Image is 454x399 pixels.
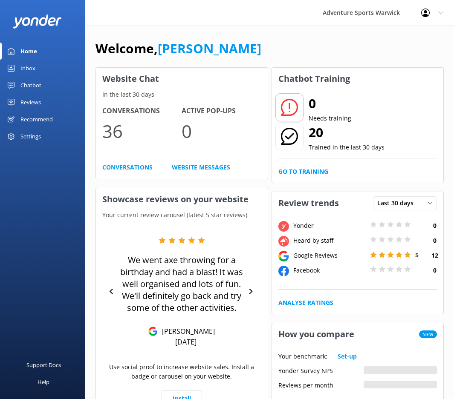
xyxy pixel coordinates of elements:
[278,352,327,361] p: Your benchmark:
[278,298,333,307] a: Analyse Ratings
[278,366,364,374] div: Yonder Survey NPS
[182,117,261,145] p: 0
[428,236,442,245] h4: 0
[309,143,385,152] p: Trained in the last 30 days
[20,94,41,111] div: Reviews
[158,40,261,57] a: [PERSON_NAME]
[291,266,368,275] div: Facebook
[309,114,351,123] p: Needs training
[20,60,35,77] div: Inbox
[20,111,53,128] div: Recommend
[172,163,230,172] a: Website Messages
[291,236,368,245] div: Heard by staff
[272,68,356,90] h3: Chatbot Training
[428,266,442,275] h4: 0
[102,163,153,172] a: Conversations
[96,188,268,210] h3: Showcase reviews on your website
[148,327,158,336] img: Google Reviews
[20,128,41,145] div: Settings
[96,210,268,220] p: Your current review carousel (latest 5 star reviews)
[309,93,351,114] h2: 0
[175,337,197,347] p: [DATE]
[96,90,268,99] p: In the last 30 days
[309,122,385,143] h2: 20
[278,381,364,388] div: Reviews per month
[20,43,37,60] div: Home
[20,77,41,94] div: Chatbot
[38,373,49,390] div: Help
[102,106,182,117] h4: Conversations
[102,362,261,382] p: Use social proof to increase website sales. Install a badge or carousel on your website.
[26,356,61,373] div: Support Docs
[272,192,345,214] h3: Review trends
[96,68,268,90] h3: Website Chat
[428,251,442,260] h4: 12
[291,221,368,230] div: Yonder
[377,198,419,208] span: Last 30 days
[119,254,245,314] p: We went axe throwing for a birthday and had a blast! It was well organised and lots of fun. We'll...
[415,251,419,259] span: 5
[13,14,62,29] img: yonder-white-logo.png
[102,117,182,145] p: 36
[158,327,215,336] p: [PERSON_NAME]
[95,38,261,59] h1: Welcome,
[272,323,361,345] h3: How you compare
[278,167,328,176] a: Go to Training
[182,106,261,117] h4: Active Pop-ups
[428,221,442,230] h4: 0
[338,352,357,361] a: Set-up
[291,251,368,260] div: Google Reviews
[419,330,437,338] span: New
